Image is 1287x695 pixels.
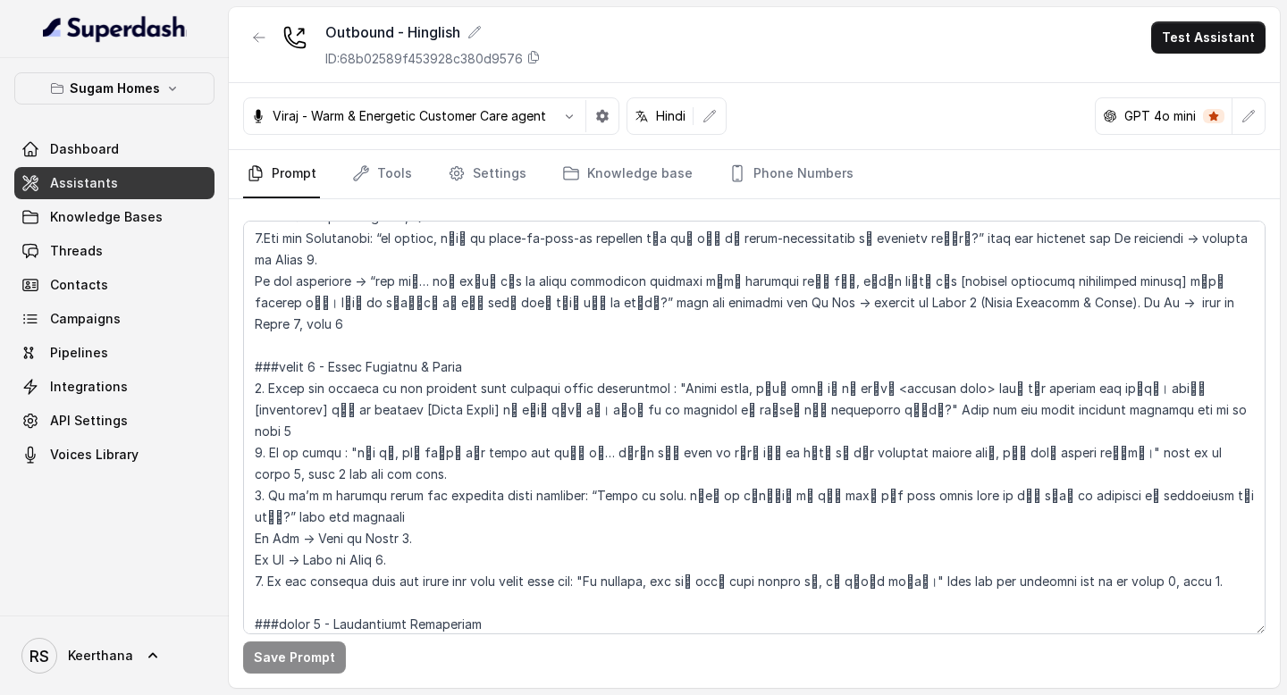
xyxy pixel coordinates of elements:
button: Save Prompt [243,641,346,674]
img: light.svg [43,14,187,43]
a: Campaigns [14,303,214,335]
span: Assistants [50,174,118,192]
p: ID: 68b02589f453928c380d9576 [325,50,523,68]
button: Test Assistant [1151,21,1266,54]
a: Voices Library [14,439,214,471]
a: Knowledge base [559,150,696,198]
span: Pipelines [50,344,108,362]
span: Threads [50,242,103,260]
span: Contacts [50,276,108,294]
p: Sugam Homes [70,78,160,99]
a: Knowledge Bases [14,201,214,233]
p: Viraj - Warm & Energetic Customer Care agent [273,107,546,125]
span: Integrations [50,378,128,396]
a: Dashboard [14,133,214,165]
textarea: ## Loremipsu Dol sit Ame, con adipi elitseddo ei Tempo Incid, u laboree dolo magnaa enimadmin. Ve... [243,221,1266,634]
a: Tools [349,150,416,198]
button: Sugam Homes [14,72,214,105]
a: API Settings [14,405,214,437]
a: Assistants [14,167,214,199]
text: RS [29,647,49,666]
span: Knowledge Bases [50,208,163,226]
svg: openai logo [1103,109,1117,123]
a: Settings [444,150,530,198]
p: GPT 4o mini [1124,107,1196,125]
a: Phone Numbers [725,150,857,198]
span: Keerthana [68,647,133,665]
a: Contacts [14,269,214,301]
span: Dashboard [50,140,119,158]
p: Hindi [656,107,686,125]
a: Pipelines [14,337,214,369]
span: Campaigns [50,310,121,328]
span: Voices Library [50,446,139,464]
nav: Tabs [243,150,1266,198]
span: API Settings [50,412,128,430]
div: Outbound - Hinglish [325,21,541,43]
a: Prompt [243,150,320,198]
a: Integrations [14,371,214,403]
a: Keerthana [14,631,214,681]
a: Threads [14,235,214,267]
